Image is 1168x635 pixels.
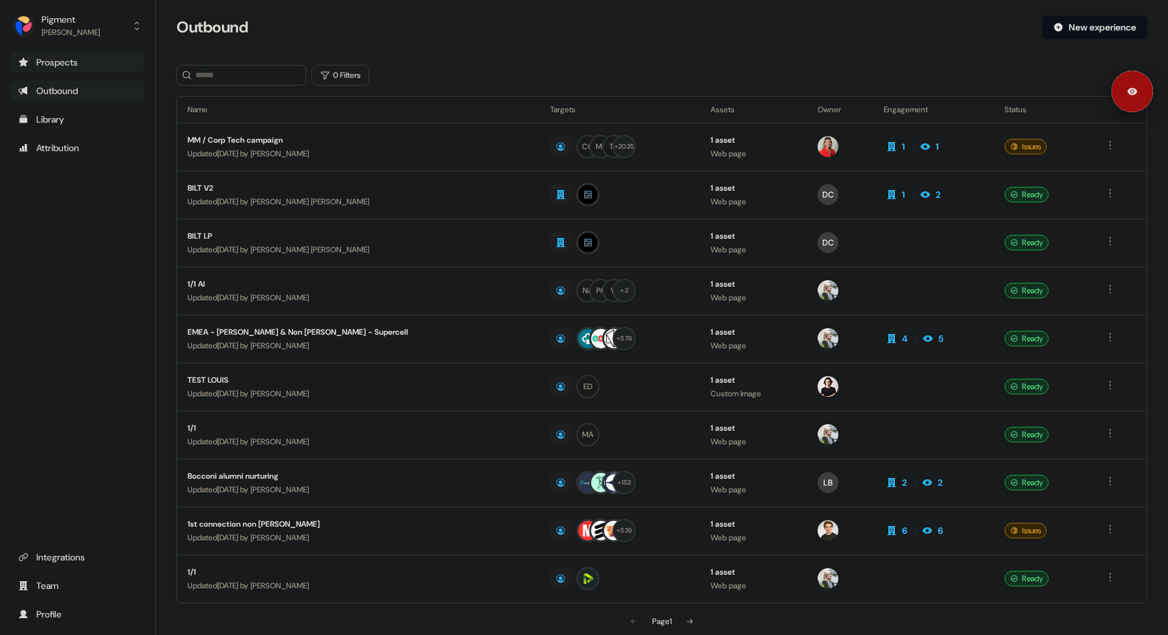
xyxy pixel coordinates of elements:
[711,387,797,400] div: Custom Image
[582,140,594,153] div: CO
[188,422,480,435] div: 1/1
[711,182,797,195] div: 1 asset
[938,476,943,489] div: 2
[583,284,593,297] div: NA
[1042,16,1147,39] button: New experience
[711,422,797,435] div: 1 asset
[1004,139,1047,154] div: Issues
[818,568,838,589] img: Ludmilla
[188,147,529,160] div: Updated [DATE] by [PERSON_NAME]
[711,518,797,531] div: 1 asset
[616,525,632,536] div: + 526
[711,147,797,160] div: Web page
[711,230,797,243] div: 1 asset
[188,387,529,400] div: Updated [DATE] by [PERSON_NAME]
[540,97,700,123] th: Targets
[188,243,529,256] div: Updated [DATE] by [PERSON_NAME] [PERSON_NAME]
[711,291,797,304] div: Web page
[1004,475,1049,490] div: Ready
[1004,427,1049,442] div: Ready
[652,615,672,628] div: Page 1
[711,579,797,592] div: Web page
[902,524,907,537] div: 6
[10,52,145,73] a: Go to prospects
[620,285,628,296] div: + 2
[18,56,137,69] div: Prospects
[818,376,838,397] img: Louis
[711,531,797,544] div: Web page
[10,138,145,158] a: Go to attribution
[10,604,145,625] a: Go to profile
[18,113,137,126] div: Library
[596,140,606,153] div: ME
[10,109,145,130] a: Go to templates
[616,333,632,344] div: + 576
[711,483,797,496] div: Web page
[1004,187,1049,202] div: Ready
[583,380,592,393] div: ED
[818,328,838,349] img: Ludmilla
[614,141,634,152] div: + 2025
[1004,523,1047,538] div: Issues
[1004,379,1049,394] div: Ready
[711,470,797,483] div: 1 asset
[10,575,145,596] a: Go to team
[711,566,797,579] div: 1 asset
[611,284,617,297] div: VI
[10,80,145,101] a: Go to outbound experience
[596,284,605,297] div: PA
[188,483,529,496] div: Updated [DATE] by [PERSON_NAME]
[176,18,248,37] h3: Outbound
[188,470,480,483] div: Bocconi alumni nurturing
[902,140,905,153] div: 1
[188,291,529,304] div: Updated [DATE] by [PERSON_NAME]
[188,278,480,291] div: 1/1 AI
[711,278,797,291] div: 1 asset
[700,97,807,123] th: Assets
[188,531,529,544] div: Updated [DATE] by [PERSON_NAME]
[938,332,943,345] div: 5
[18,579,137,592] div: Team
[188,339,529,352] div: Updated [DATE] by [PERSON_NAME]
[1004,331,1049,346] div: Ready
[818,472,838,493] img: Lorenzo
[938,524,943,537] div: 6
[42,13,100,26] div: Pigment
[618,477,631,488] div: + 152
[609,140,619,153] div: TG
[1004,571,1049,586] div: Ready
[711,243,797,256] div: Web page
[936,188,941,201] div: 2
[188,230,480,243] div: BILT LP
[188,374,480,387] div: TEST LOUIS
[902,476,907,489] div: 2
[188,195,529,208] div: Updated [DATE] by [PERSON_NAME] [PERSON_NAME]
[902,188,905,201] div: 1
[188,579,529,592] div: Updated [DATE] by [PERSON_NAME]
[188,134,480,147] div: MM / Corp Tech campaign
[1004,235,1049,250] div: Ready
[18,141,137,154] div: Attribution
[10,547,145,568] a: Go to integrations
[711,195,797,208] div: Web page
[42,26,100,39] div: [PERSON_NAME]
[188,182,480,195] div: BILT V2
[18,84,137,97] div: Outbound
[818,232,838,253] img: Dawes
[711,134,797,147] div: 1 asset
[873,97,994,123] th: Engagement
[18,551,137,564] div: Integrations
[711,435,797,448] div: Web page
[818,424,838,445] img: Ludmilla
[902,332,908,345] div: 4
[711,374,797,387] div: 1 asset
[188,326,480,339] div: EMEA - [PERSON_NAME] & Non [PERSON_NAME] - Supercell
[936,140,939,153] div: 1
[807,97,873,123] th: Owner
[18,608,137,621] div: Profile
[1004,283,1049,298] div: Ready
[711,326,797,339] div: 1 asset
[188,518,480,531] div: 1st connection non [PERSON_NAME]
[10,10,145,42] button: Pigment[PERSON_NAME]
[177,97,540,123] th: Name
